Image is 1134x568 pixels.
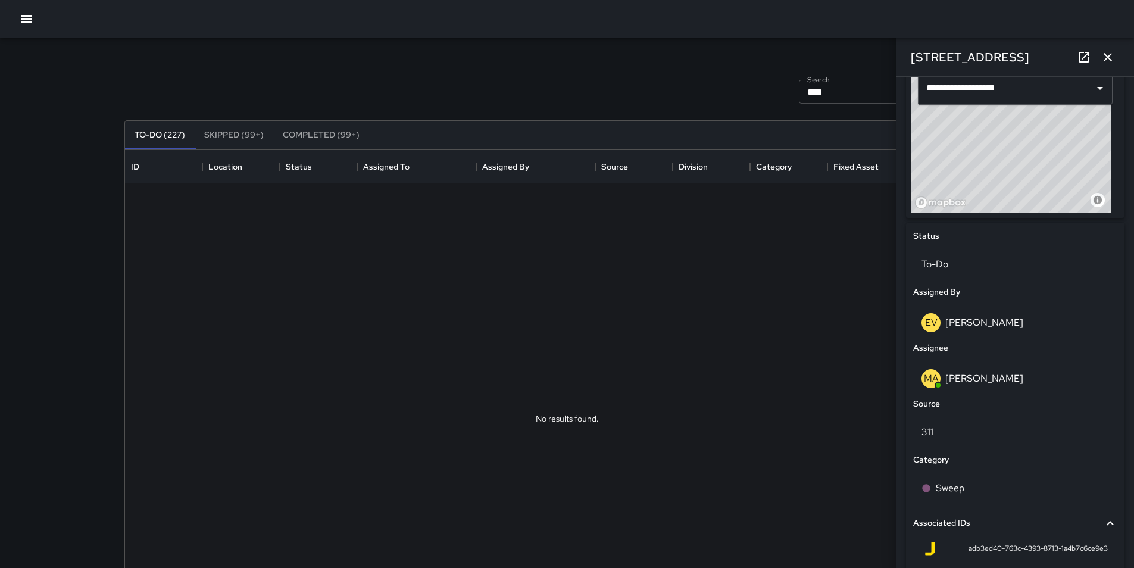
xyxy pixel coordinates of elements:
[833,150,879,183] div: Fixed Asset
[280,150,357,183] div: Status
[286,150,312,183] div: Status
[482,150,529,183] div: Assigned By
[195,121,273,149] button: Skipped (99+)
[679,150,708,183] div: Division
[756,150,792,183] div: Category
[476,150,595,183] div: Assigned By
[363,150,410,183] div: Assigned To
[807,74,830,85] label: Search
[673,150,750,183] div: Division
[827,150,905,183] div: Fixed Asset
[750,150,827,183] div: Category
[131,150,139,183] div: ID
[208,150,242,183] div: Location
[202,150,280,183] div: Location
[357,150,476,183] div: Assigned To
[601,150,628,183] div: Source
[125,150,202,183] div: ID
[273,121,369,149] button: Completed (99+)
[125,121,195,149] button: To-Do (227)
[595,150,673,183] div: Source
